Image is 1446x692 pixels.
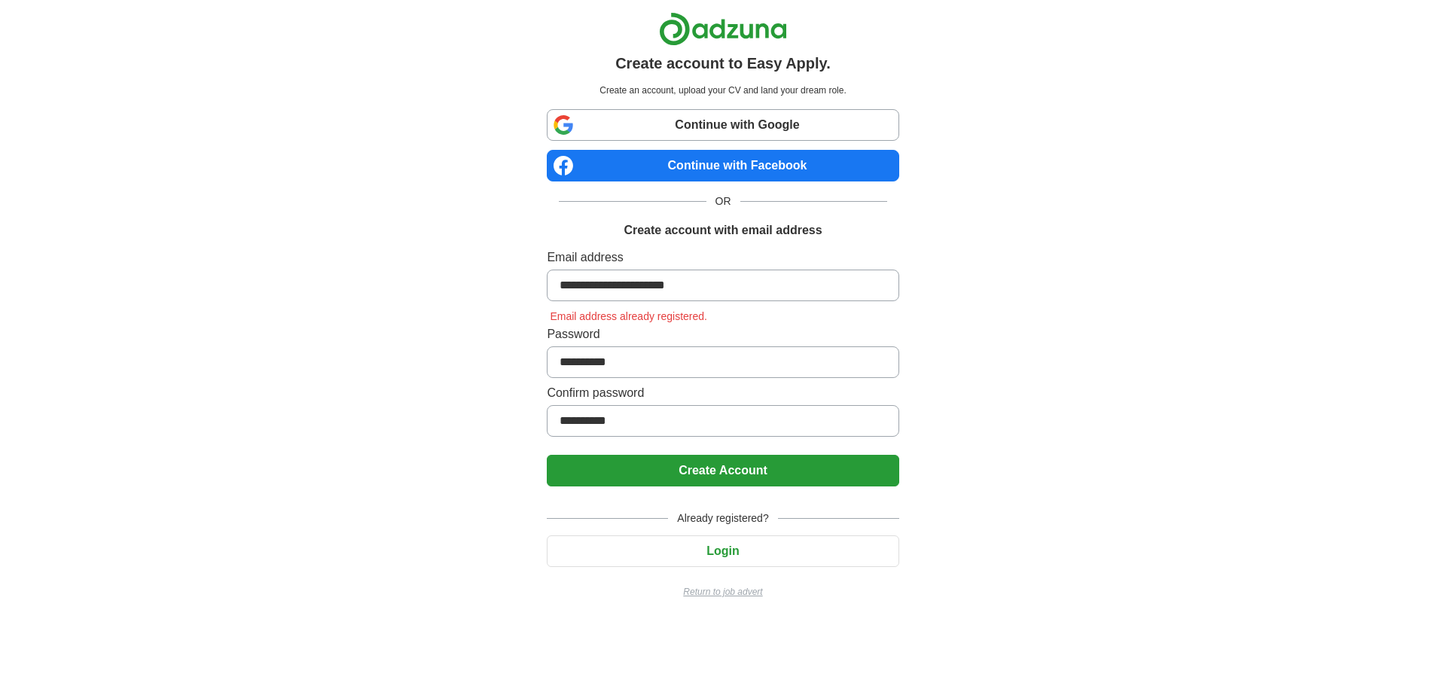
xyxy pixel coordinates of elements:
label: Confirm password [547,384,898,402]
label: Email address [547,248,898,267]
label: Password [547,325,898,343]
a: Login [547,544,898,557]
p: Create an account, upload your CV and land your dream role. [550,84,895,97]
h1: Create account to Easy Apply. [615,52,831,75]
a: Return to job advert [547,585,898,599]
span: Already registered? [668,511,777,526]
a: Continue with Google [547,109,898,141]
img: Adzuna logo [659,12,787,46]
span: Email address already registered. [547,310,710,322]
button: Create Account [547,455,898,486]
h1: Create account with email address [624,221,822,239]
button: Login [547,535,898,567]
span: OR [706,194,740,209]
a: Continue with Facebook [547,150,898,181]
